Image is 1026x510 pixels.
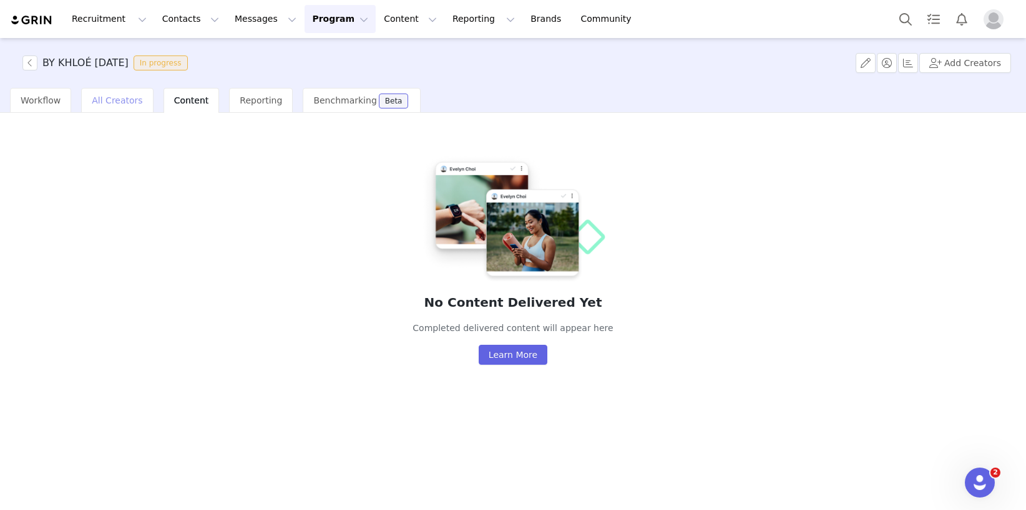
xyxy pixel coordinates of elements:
p: Completed delivered content will appear here [413,322,613,335]
button: Contacts [155,5,227,33]
span: Benchmarking [313,95,376,105]
img: placeholder-profile.jpg [984,9,1004,29]
span: Workflow [21,95,61,105]
img: grin logo [10,14,54,26]
iframe: Intercom live chat [965,468,995,498]
button: Search [892,5,919,33]
h3: BY KHLOÉ [DATE] [42,55,129,70]
button: Reporting [445,5,522,33]
button: Messages [227,5,304,33]
button: Learn More [479,345,547,365]
a: Brands [523,5,572,33]
span: 2 [990,468,1000,478]
a: Tasks [920,5,947,33]
span: All Creators [92,95,142,105]
img: delivered-empty%402x.png [419,153,607,283]
span: [object Object] [22,55,193,70]
div: Beta [385,97,403,105]
button: Notifications [948,5,975,33]
button: Add Creators [919,53,1011,73]
span: Reporting [240,95,282,105]
h2: No Content Delivered Yet [413,293,613,312]
button: Recruitment [64,5,154,33]
button: Content [376,5,444,33]
span: In progress [134,55,188,70]
a: Community [574,5,645,33]
span: Content [174,95,209,105]
button: Program [305,5,376,33]
button: Profile [976,9,1016,29]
